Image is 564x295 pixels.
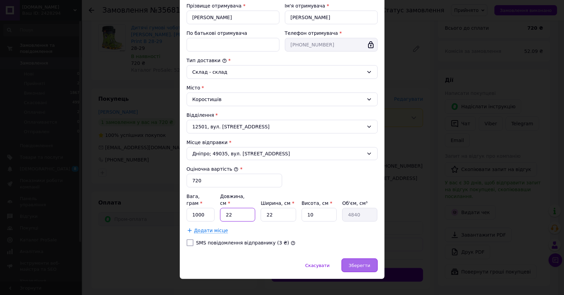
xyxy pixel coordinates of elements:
[187,3,242,9] label: Прізвище отримувача
[187,194,203,206] label: Вага, грам
[187,139,378,146] div: Місце відправки
[261,200,294,206] label: Ширина, см
[349,263,370,268] span: Зберегти
[342,200,377,207] div: Об'єм, см³
[285,3,326,9] label: Ім'я отримувача
[187,30,247,36] label: По батькові отримувача
[192,68,364,76] div: Склад - склад
[196,240,289,245] label: SMS повідомлення відправнику (3 ₴)
[187,166,239,172] label: Оціночна вартість
[285,30,338,36] label: Телефон отримувача
[302,200,332,206] label: Висота, см
[187,57,378,64] div: Тип доставки
[187,120,378,134] div: 12501, вул. [STREET_ADDRESS]
[187,93,378,106] div: Коростишів
[285,38,378,52] input: +380
[194,228,228,234] span: Додати місце
[187,84,378,91] div: Місто
[305,263,330,268] span: Скасувати
[220,194,245,206] label: Довжина, см
[187,112,378,118] div: Відділення
[192,150,364,157] span: Дніпро; 49035, вул. [STREET_ADDRESS]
